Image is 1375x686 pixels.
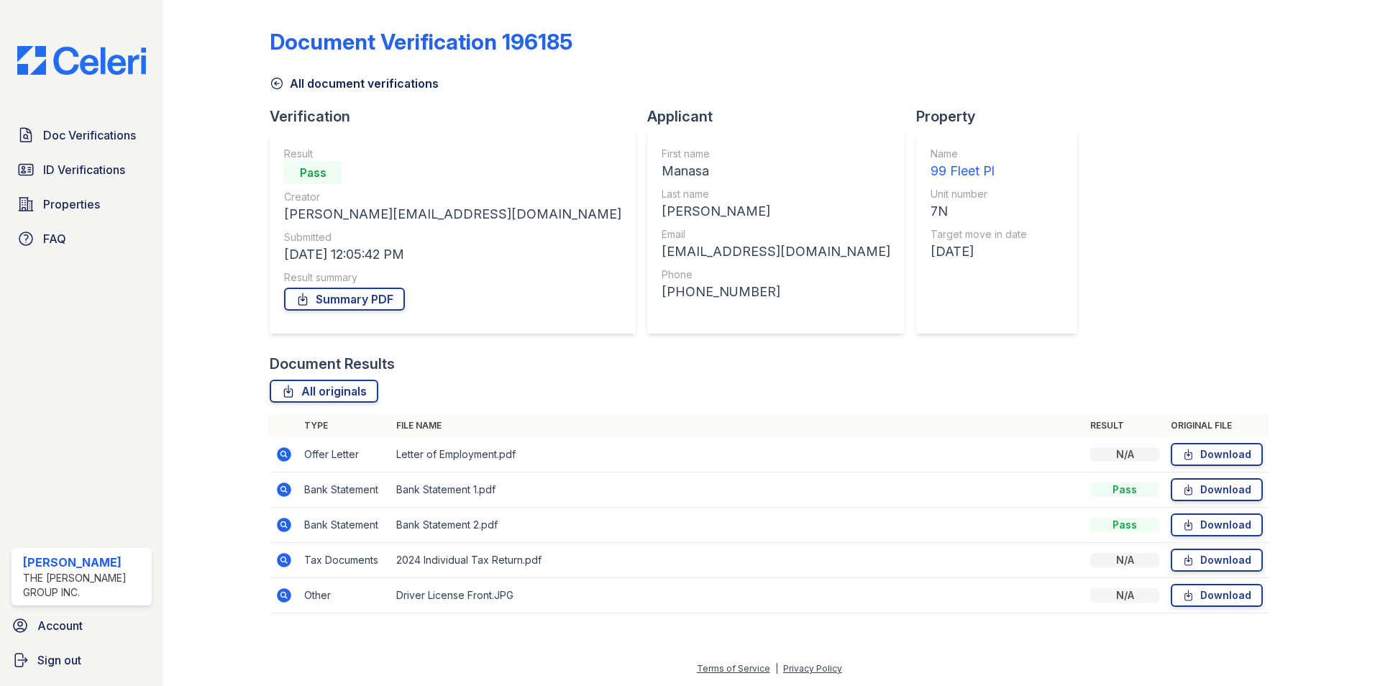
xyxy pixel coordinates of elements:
div: [PERSON_NAME][EMAIL_ADDRESS][DOMAIN_NAME] [284,204,621,224]
th: Result [1084,414,1165,437]
div: 7N [931,201,1027,221]
div: [DATE] 12:05:42 PM [284,244,621,265]
th: Type [298,414,390,437]
td: Bank Statement 1.pdf [390,472,1084,508]
div: Verification [270,106,647,127]
a: Download [1171,478,1263,501]
iframe: chat widget [1315,628,1361,672]
a: FAQ [12,224,152,253]
a: All originals [270,380,378,403]
th: File name [390,414,1084,437]
td: Tax Documents [298,543,390,578]
td: 2024 Individual Tax Return.pdf [390,543,1084,578]
div: [EMAIL_ADDRESS][DOMAIN_NAME] [662,242,890,262]
div: The [PERSON_NAME] Group Inc. [23,571,146,600]
span: Doc Verifications [43,127,136,144]
td: Bank Statement [298,472,390,508]
span: Account [37,617,83,634]
div: Email [662,227,890,242]
div: Creator [284,190,621,204]
span: FAQ [43,230,66,247]
div: [DATE] [931,242,1027,262]
div: Pass [1090,518,1159,532]
img: CE_Logo_Blue-a8612792a0a2168367f1c8372b55b34899dd931a85d93a1a3d3e32e68fde9ad4.png [6,46,157,75]
div: 99 Fleet Pl [931,161,1027,181]
div: Document Results [270,354,395,374]
a: Doc Verifications [12,121,152,150]
div: Manasa [662,161,890,181]
div: [PERSON_NAME] [23,554,146,571]
th: Original file [1165,414,1269,437]
a: Privacy Policy [783,663,842,674]
span: ID Verifications [43,161,125,178]
div: Applicant [647,106,916,127]
div: Last name [662,187,890,201]
a: ID Verifications [12,155,152,184]
a: Account [6,611,157,640]
td: Other [298,578,390,613]
td: Driver License Front.JPG [390,578,1084,613]
div: N/A [1090,588,1159,603]
div: Document Verification 196185 [270,29,572,55]
div: Property [916,106,1089,127]
div: Pass [284,161,342,184]
td: Offer Letter [298,437,390,472]
div: N/A [1090,553,1159,567]
div: Submitted [284,230,621,244]
a: Download [1171,443,1263,466]
div: | [775,663,778,674]
div: Target move in date [931,227,1027,242]
span: Sign out [37,651,81,669]
td: Bank Statement [298,508,390,543]
a: Terms of Service [697,663,770,674]
a: Summary PDF [284,288,405,311]
td: Bank Statement 2.pdf [390,508,1084,543]
div: Pass [1090,483,1159,497]
div: Result summary [284,270,621,285]
div: Phone [662,267,890,282]
a: All document verifications [270,75,439,92]
div: Name [931,147,1027,161]
a: Download [1171,549,1263,572]
div: [PHONE_NUMBER] [662,282,890,302]
span: Properties [43,196,100,213]
div: Unit number [931,187,1027,201]
div: N/A [1090,447,1159,462]
div: First name [662,147,890,161]
a: Name 99 Fleet Pl [931,147,1027,181]
a: Sign out [6,646,157,674]
div: Result [284,147,621,161]
a: Properties [12,190,152,219]
a: Download [1171,584,1263,607]
div: [PERSON_NAME] [662,201,890,221]
a: Download [1171,513,1263,536]
td: Letter of Employment.pdf [390,437,1084,472]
